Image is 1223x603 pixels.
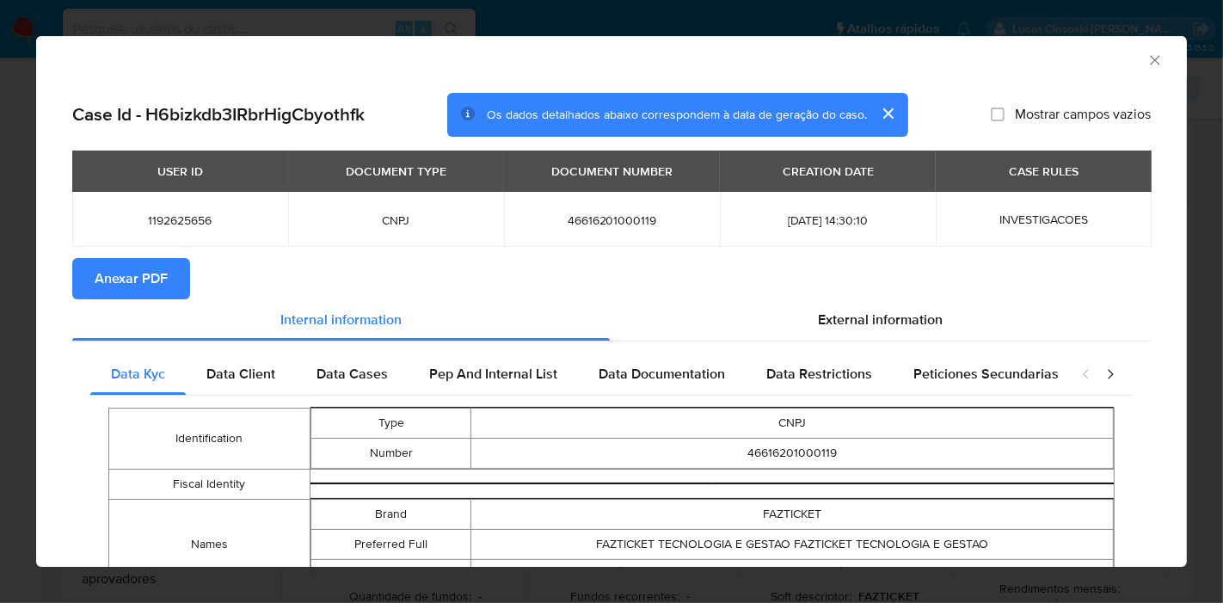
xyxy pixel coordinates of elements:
button: Anexar PDF [72,258,190,299]
div: CREATION DATE [772,157,884,186]
td: Legal [310,559,471,589]
div: Detailed info [72,299,1151,341]
span: Internal information [280,310,402,329]
span: Data Kyc [111,364,165,384]
div: closure-recommendation-modal [36,36,1187,567]
td: Type [310,408,471,438]
td: Number [310,438,471,468]
button: Fechar a janela [1146,52,1162,67]
span: Anexar PDF [95,260,168,298]
td: Identification [109,408,310,469]
td: Preferred Full [310,529,471,559]
td: FAZTICKET TECNOLOGIA E GESTAO FAZTICKET TECNOLOGIA E GESTAO [471,529,1114,559]
div: DOCUMENT TYPE [335,157,457,186]
span: Data Documentation [599,364,725,384]
span: 1192625656 [93,212,267,228]
span: INVESTIGACOES [999,211,1088,228]
span: Mostrar campos vazios [1015,106,1151,123]
span: [DATE] 14:30:10 [741,212,915,228]
button: cerrar [867,93,908,134]
td: FAZTICKET [471,499,1114,529]
span: Data Client [206,364,275,384]
td: 46616201000119 [471,438,1114,468]
span: 46616201000119 [525,212,699,228]
td: CNPJ [471,408,1114,438]
td: Names [109,499,310,590]
span: Peticiones Secundarias [913,364,1059,384]
input: Mostrar campos vazios [991,108,1005,121]
div: Detailed internal info [90,354,1064,395]
div: USER ID [147,157,213,186]
td: Fiscal Identity [109,469,310,499]
h2: Case Id - H6bizkdb3IRbrHigCbyothfk [72,103,365,126]
span: Os dados detalhados abaixo correspondem à data de geração do caso. [487,106,867,123]
div: DOCUMENT NUMBER [541,157,683,186]
td: Brand [310,499,471,529]
span: Pep And Internal List [429,364,557,384]
span: External information [818,310,943,329]
span: Data Cases [317,364,388,384]
span: Data Restrictions [766,364,872,384]
td: FAZTICKET TECNOLOGIA E GESTAO DE EVENTOS ES LTDA [471,559,1114,589]
span: CNPJ [309,212,483,228]
div: CASE RULES [999,157,1089,186]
